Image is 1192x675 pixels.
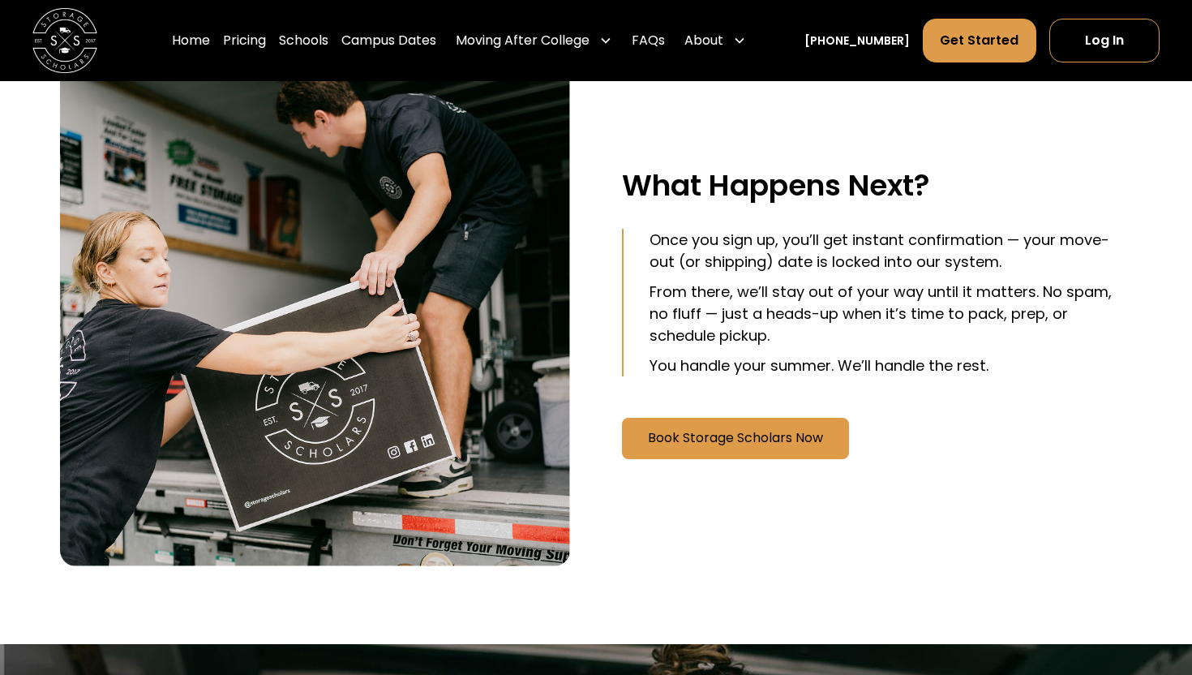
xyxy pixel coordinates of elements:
[341,18,436,63] a: Campus Dates
[650,281,1132,346] p: From there, we’ll stay out of your way until it matters. No spam, no fluff — just a heads-up when...
[32,8,97,73] img: Storage Scholars main logo
[650,229,1132,273] p: Once you sign up, you’ll get instant confirmation — your move-out (or shipping) date is locked in...
[223,18,266,63] a: Pricing
[1049,19,1160,62] a: Log In
[456,31,590,50] div: Moving After College
[622,168,1132,203] h3: What Happens Next?
[923,19,1035,62] a: Get Started
[449,18,619,63] div: Moving After College
[279,18,328,63] a: Schools
[622,418,849,459] a: Book Storage Scholars Now
[172,18,210,63] a: Home
[32,8,97,73] a: home
[60,61,570,566] img: Storage Scholar
[684,31,723,50] div: About
[650,355,1132,376] p: You handle your summer. We’ll handle the rest.
[678,18,753,63] div: About
[632,18,665,63] a: FAQs
[804,32,910,49] a: [PHONE_NUMBER]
